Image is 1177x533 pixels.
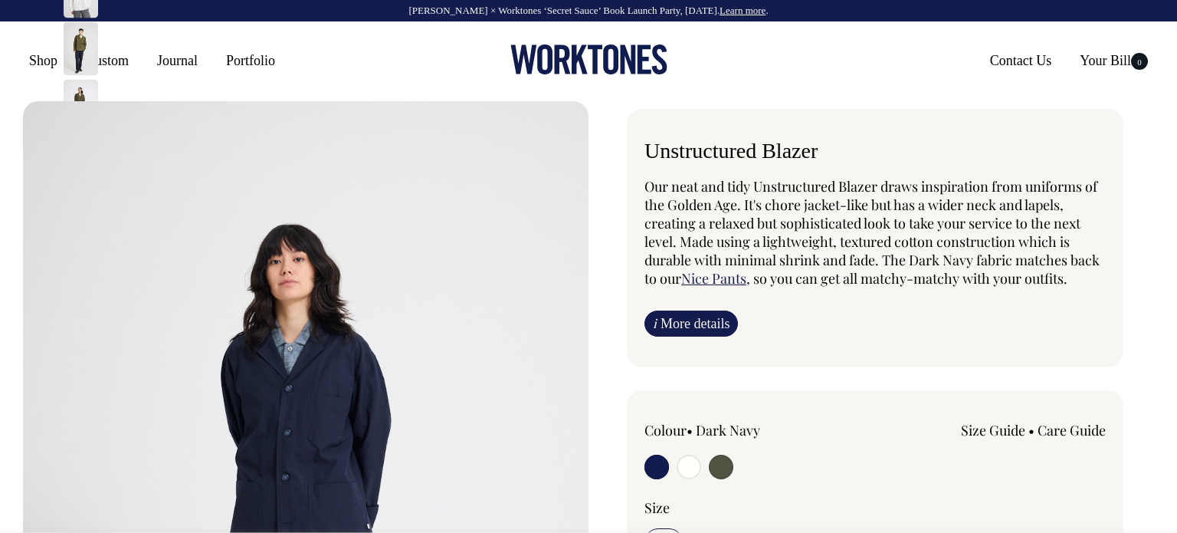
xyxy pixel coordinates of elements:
[64,21,98,75] img: olive
[220,47,281,74] a: Portfolio
[64,79,98,133] img: olive
[15,5,1162,16] div: [PERSON_NAME] × Worktones ‘Secret Sauce’ Book Launch Party, [DATE]. .
[1131,53,1148,70] span: 0
[23,47,64,74] a: Shop
[151,47,204,74] a: Journal
[984,47,1058,74] a: Contact Us
[80,47,135,74] a: Custom
[1074,47,1154,74] a: Your Bill0
[720,5,766,16] a: Learn more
